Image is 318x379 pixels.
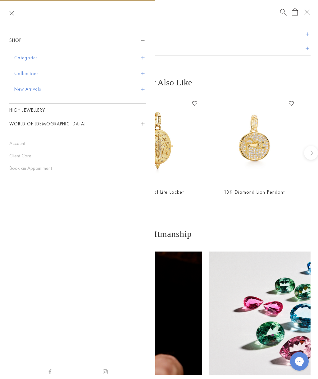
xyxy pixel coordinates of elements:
button: New Arrivals [14,81,146,97]
a: 18K Diamond Lion Pendant [224,189,285,195]
button: Collections [14,66,146,82]
button: Shop [9,34,146,47]
h3: You May Also Like [14,78,301,88]
button: next [304,146,318,160]
img: 18K Diamond Lion Pendant [212,98,296,183]
a: Facebook [48,368,52,375]
img: P31816-TREELLOC [116,98,200,183]
a: P31816-TREELLOCP31816-TREELLOC [116,98,200,183]
a: Client Care [9,152,146,159]
button: Shipping & Returns [5,27,311,41]
iframe: Gorgias live chat messenger [287,350,312,373]
a: High Jewellery [9,104,146,117]
button: Gifting [5,41,311,55]
a: 18K Tree of Life Locket [132,189,184,195]
nav: Sidebar navigation [9,34,146,131]
a: Instagram [103,368,108,375]
button: Open navigation [302,7,312,18]
button: Close navigation [9,11,14,16]
h3: Our Craftmanship [5,229,311,239]
a: Book an Appointment [9,165,146,172]
a: Account [9,140,146,147]
a: Open Shopping Bag [292,8,298,16]
button: Categories [14,50,146,66]
a: Search [280,8,287,16]
button: World of [DEMOGRAPHIC_DATA] [9,117,146,131]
